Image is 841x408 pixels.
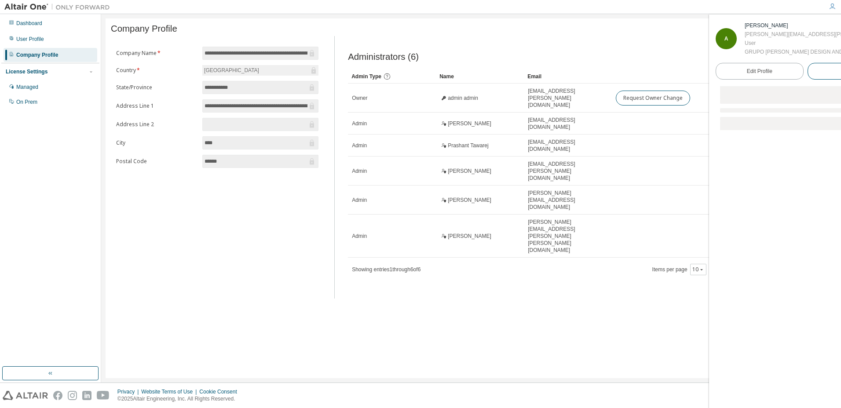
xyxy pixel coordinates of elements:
[68,391,77,400] img: instagram.svg
[352,233,367,240] span: Admin
[352,168,367,175] span: Admin
[53,391,62,400] img: facebook.svg
[352,266,420,273] span: Showing entries 1 through 6 of 6
[448,120,491,127] span: [PERSON_NAME]
[117,395,242,403] p: © 2025 Altair Engineering, Inc. All Rights Reserved.
[6,68,48,75] div: License Settings
[4,3,114,11] img: Altair One
[117,388,141,395] div: Privacy
[527,69,608,84] div: Email
[116,158,197,165] label: Postal Code
[528,87,608,109] span: [EMAIL_ADDRESS][PERSON_NAME][DOMAIN_NAME]
[352,142,367,149] span: Admin
[439,69,520,84] div: Name
[616,91,690,106] button: Request Owner Change
[203,66,260,75] div: [GEOGRAPHIC_DATA]
[724,36,728,42] span: A
[528,117,608,131] span: [EMAIL_ADDRESS][DOMAIN_NAME]
[448,142,489,149] span: Prashant Tawarej
[716,63,804,80] a: Edit Profile
[82,391,91,400] img: linkedin.svg
[116,121,197,128] label: Address Line 2
[116,50,197,57] label: Company Name
[16,36,44,43] div: User Profile
[199,388,242,395] div: Cookie Consent
[116,102,197,109] label: Address Line 1
[116,67,197,74] label: Country
[747,68,772,75] span: Edit Profile
[116,84,197,91] label: State/Province
[97,391,110,400] img: youtube.svg
[692,266,704,273] button: 10
[352,120,367,127] span: Admin
[652,264,706,275] span: Items per page
[351,73,381,80] span: Admin Type
[352,197,367,204] span: Admin
[116,139,197,146] label: City
[528,138,608,153] span: [EMAIL_ADDRESS][DOMAIN_NAME]
[16,98,37,106] div: On Prem
[202,65,318,76] div: [GEOGRAPHIC_DATA]
[448,168,491,175] span: [PERSON_NAME]
[16,51,58,58] div: Company Profile
[111,24,177,34] span: Company Profile
[528,160,608,182] span: [EMAIL_ADDRESS][PERSON_NAME][DOMAIN_NAME]
[16,20,42,27] div: Dashboard
[352,95,367,102] span: Owner
[448,95,478,102] span: admin admin
[141,388,199,395] div: Website Terms of Use
[348,52,419,62] span: Administrators (6)
[528,219,608,254] span: [PERSON_NAME][EMAIL_ADDRESS][PERSON_NAME][PERSON_NAME][DOMAIN_NAME]
[528,189,608,211] span: [PERSON_NAME][EMAIL_ADDRESS][DOMAIN_NAME]
[16,84,38,91] div: Managed
[3,391,48,400] img: altair_logo.svg
[448,233,491,240] span: [PERSON_NAME]
[448,197,491,204] span: [PERSON_NAME]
